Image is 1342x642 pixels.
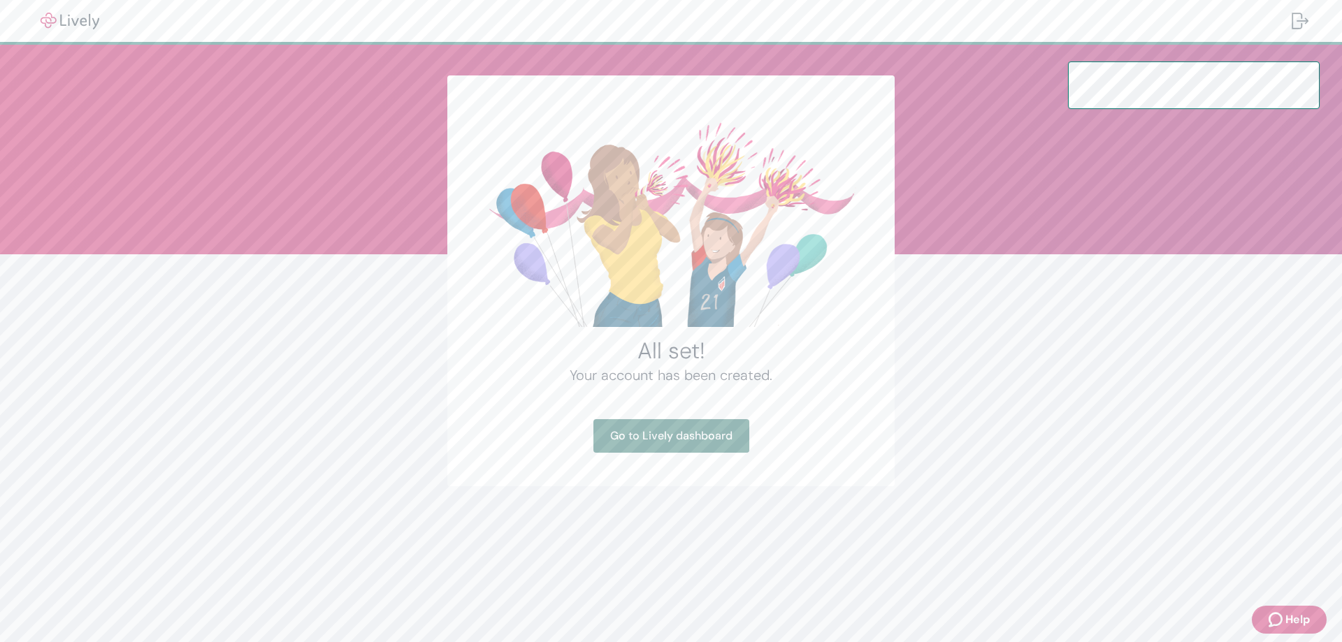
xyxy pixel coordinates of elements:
[1252,606,1327,634] button: Zendesk support iconHelp
[593,419,749,453] a: Go to Lively dashboard
[1280,4,1320,38] button: Log out
[31,13,109,29] img: Lively
[1285,611,1310,628] span: Help
[481,337,861,365] h2: All set!
[1269,611,1285,628] svg: Zendesk support icon
[481,365,861,386] h4: Your account has been created.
